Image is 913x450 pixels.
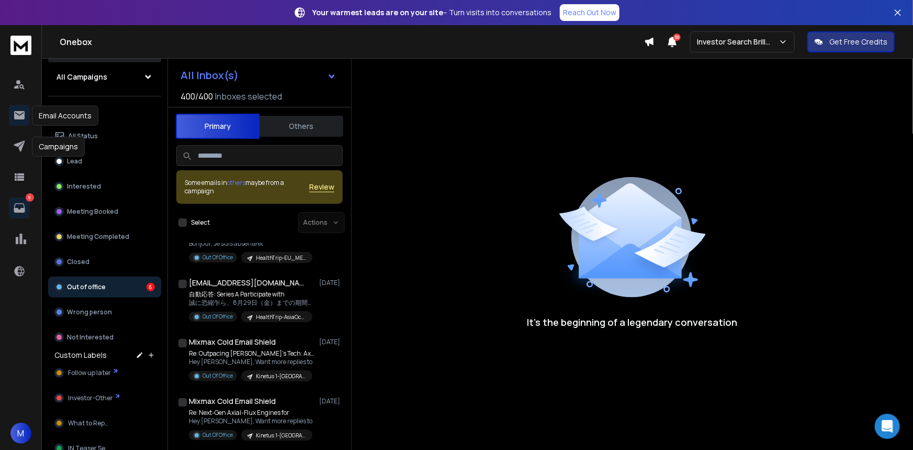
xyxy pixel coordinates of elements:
button: Primary [176,114,260,139]
p: Kinetus 1-[GEOGRAPHIC_DATA] [256,432,306,440]
p: It’s the beginning of a legendary conversation [527,315,738,330]
p: Out of office [67,283,106,291]
div: 6 [146,283,155,291]
button: Wrong person [48,302,161,323]
p: Get Free Credits [829,37,887,47]
p: 9 [26,193,34,202]
button: Interested [48,176,161,197]
h1: Mixmax Cold Email Shield [189,337,276,347]
p: Out Of Office [202,313,233,321]
button: Others [260,115,343,138]
div: Open Intercom Messenger [875,414,900,439]
h1: [EMAIL_ADDRESS][DOMAIN_NAME] [189,278,304,288]
p: [DATE] [319,397,343,405]
button: M [10,423,31,444]
p: – Turn visits into conversations [312,7,551,18]
h1: Mixmax Cold Email Shield [189,396,276,407]
span: What to Reply [68,419,109,427]
button: All Status [48,126,161,147]
p: Lead [67,157,82,166]
button: Closed [48,251,161,272]
p: Meeting Booked [67,207,118,216]
span: 400 / 400 [181,90,213,103]
button: Out of office6 [48,277,161,298]
p: Out Of Office [202,254,233,261]
button: Lead [48,151,161,172]
p: Kinetus 1-[GEOGRAPHIC_DATA] [256,372,306,380]
p: Reach Out Now [563,7,616,18]
h3: Inboxes selected [215,90,282,103]
button: What to Reply [48,413,161,434]
div: Email Accounts [32,106,98,126]
p: [DATE] [319,338,343,346]
p: Hey [PERSON_NAME], Want more replies to [189,417,312,425]
p: Meeting Completed [67,233,129,241]
button: Follow up later [48,363,161,383]
button: Not Interested [48,327,161,348]
button: All Inbox(s) [172,65,345,86]
p: Not Interested [67,333,114,342]
label: Select [191,218,210,227]
h1: All Inbox(s) [181,70,239,81]
p: Closed [67,258,89,266]
p: Out Of Office [202,431,233,439]
div: Campaigns [32,137,85,157]
h1: All Campaigns [57,72,107,82]
p: Re: Outpacing [PERSON_NAME]’s Tech: Axial-Flux [189,349,314,358]
p: Out Of Office [202,372,233,380]
p: Bonjour, Je suis absente et [189,239,313,248]
p: 誠に恐縮乍ら、8月29日（金）までの期間は、夏期休暇にて不在にしております（翌週9月1日（月）よりオフィスに出社予定）。 至急の対応等がご必要な場合には、弊行市場企画部の中尾部長（050－384... [189,299,314,307]
h1: Onebox [60,36,644,48]
h3: Filters [48,105,161,119]
h3: Custom Labels [54,350,107,360]
button: Investor-Other [48,388,161,409]
p: HealthTrip-EU_MENA_Afr 3 [256,254,306,262]
span: 50 [673,34,681,41]
strong: Your warmest leads are on your site [312,7,443,17]
a: Reach Out Now [560,4,619,21]
p: Interested [67,182,101,191]
span: others [227,178,245,187]
button: All Campaigns [48,67,161,87]
button: Review [309,182,334,192]
p: Wrong person [67,308,112,316]
a: 9 [9,197,30,218]
p: Re: Next-Gen Axial-Flux Engines for [189,409,312,417]
p: Investor Search Brillwood [697,37,779,47]
button: Meeting Completed [48,226,161,247]
p: [DATE] [319,279,343,287]
img: logo [10,36,31,55]
p: All Status [68,132,98,140]
div: Some emails in maybe from a campaign [185,179,309,195]
span: Follow up later [68,369,111,377]
button: Meeting Booked [48,201,161,222]
p: 自動応答: Series A Participate with [189,290,314,299]
button: Get Free Credits [807,31,895,52]
span: Investor-Other [68,394,113,402]
p: Hey [PERSON_NAME], Want more replies to [189,358,314,366]
p: HealthTrip-AsiaOceania 3 [256,313,306,321]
